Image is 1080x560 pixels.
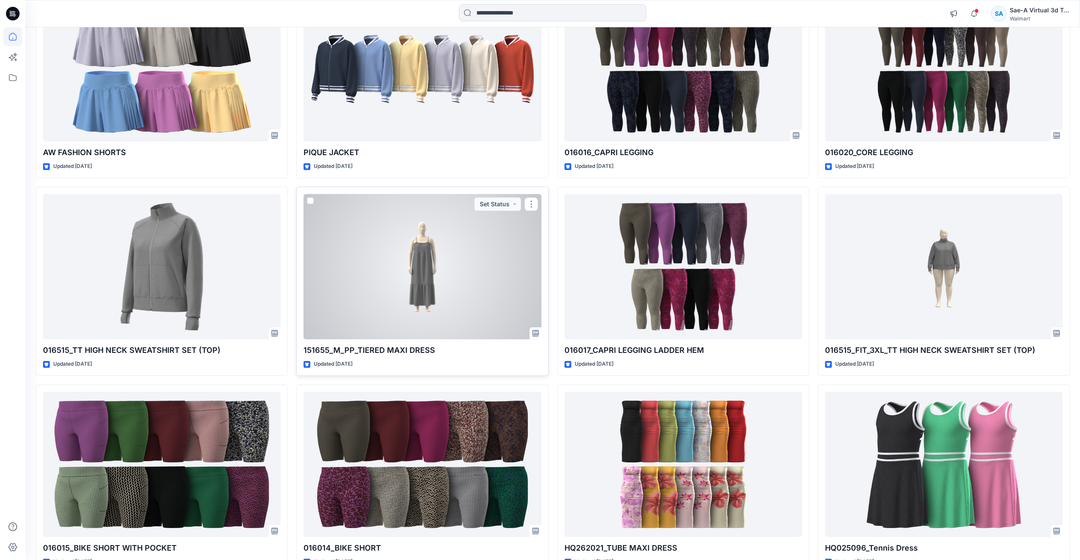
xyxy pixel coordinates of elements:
[314,360,352,369] p: Updated [DATE]
[564,392,802,537] a: HQ262021_TUBE MAXI DRESS
[564,194,802,339] a: 016017_CAPRI LEGGING LADDER HEM
[53,360,92,369] p: Updated [DATE]
[43,344,281,356] p: 016515_TT HIGH NECK SWEATSHIRT SET (TOP)
[304,147,541,159] p: PIQUE JACKET
[304,392,541,537] a: 016014_BIKE SHORT
[825,147,1063,159] p: 016020_CORE LEGGING
[1010,15,1069,22] div: Walmart
[575,360,613,369] p: Updated [DATE]
[835,162,874,171] p: Updated [DATE]
[825,392,1063,537] a: HQ025096_Tennis Dress
[825,194,1063,339] a: 016515_FIT_3XL_TT HIGH NECK SWEATSHIRT SET (TOP)
[1010,5,1069,15] div: Sae-A Virtual 3d Team
[43,147,281,159] p: AW FASHION SHORTS
[304,344,541,356] p: 151655_M_PP_TIERED MAXI DRESS
[304,542,541,554] p: 016014_BIKE SHORT
[43,392,281,537] a: 016015_BIKE SHORT WITH POCKET
[835,360,874,369] p: Updated [DATE]
[304,194,541,339] a: 151655_M_PP_TIERED MAXI DRESS
[43,194,281,339] a: 016515_TT HIGH NECK SWEATSHIRT SET (TOP)
[564,542,802,554] p: HQ262021_TUBE MAXI DRESS
[575,162,613,171] p: Updated [DATE]
[53,162,92,171] p: Updated [DATE]
[825,344,1063,356] p: 016515_FIT_3XL_TT HIGH NECK SWEATSHIRT SET (TOP)
[564,344,802,356] p: 016017_CAPRI LEGGING LADDER HEM
[564,147,802,159] p: 016016_CAPRI LEGGING
[825,542,1063,554] p: HQ025096_Tennis Dress
[43,542,281,554] p: 016015_BIKE SHORT WITH POCKET
[991,6,1006,21] div: SA
[314,162,352,171] p: Updated [DATE]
